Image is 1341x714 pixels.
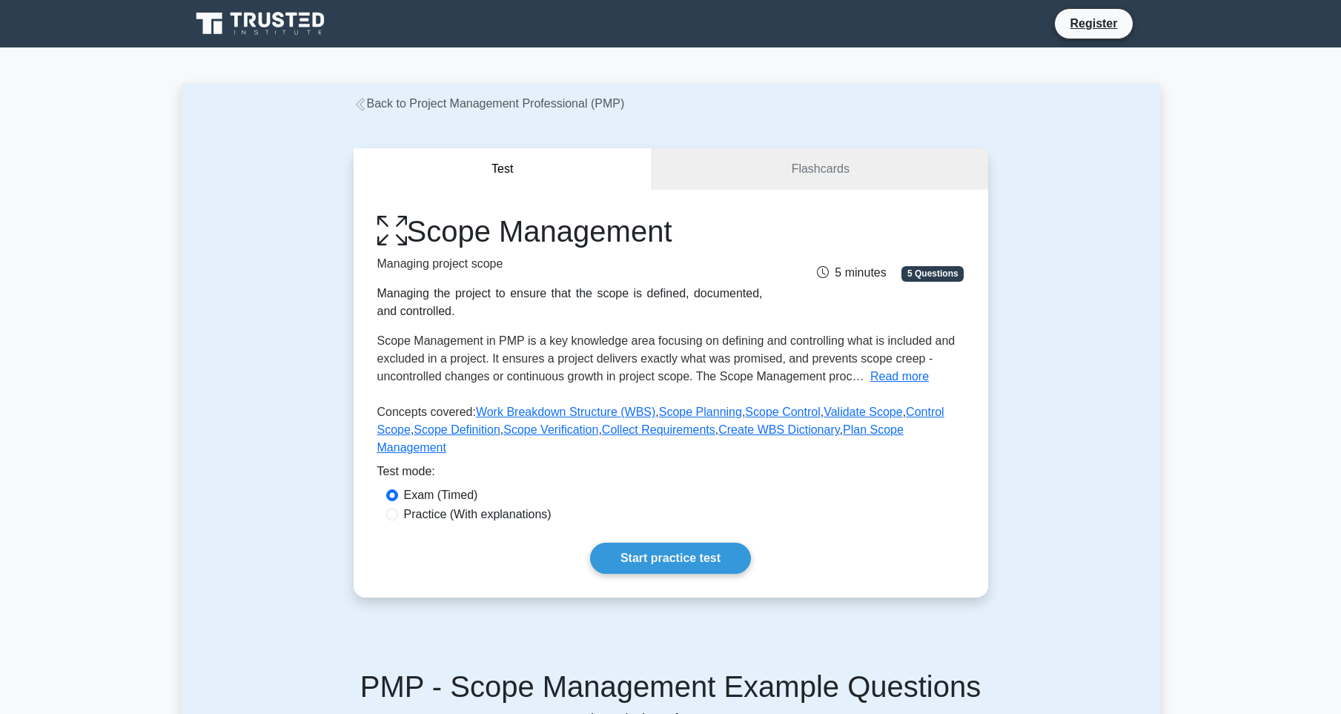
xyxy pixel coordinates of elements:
[404,486,478,504] label: Exam (Timed)
[377,255,763,273] p: Managing project scope
[824,406,902,418] a: Validate Scope
[745,406,820,418] a: Scope Control
[354,148,653,191] button: Test
[404,506,552,523] label: Practice (With explanations)
[652,148,987,191] a: Flashcards
[901,266,964,281] span: 5 Questions
[718,423,839,436] a: Create WBS Dictionary
[414,423,500,436] a: Scope Definition
[377,423,904,454] a: Plan Scope Management
[602,423,715,436] a: Collect Requirements
[659,406,742,418] a: Scope Planning
[377,403,964,463] p: Concepts covered: , , , , , , , , ,
[476,406,655,418] a: Work Breakdown Structure (WBS)
[590,543,751,574] a: Start practice test
[377,214,763,249] h1: Scope Management
[377,463,964,486] div: Test mode:
[1061,14,1126,33] a: Register
[377,285,763,320] div: Managing the project to ensure that the scope is defined, documented, and controlled.
[199,669,1142,704] h5: PMP - Scope Management Example Questions
[817,266,886,279] span: 5 minutes
[503,423,598,436] a: Scope Verification
[377,334,956,383] span: Scope Management in PMP is a key knowledge area focusing on defining and controlling what is incl...
[354,97,625,110] a: Back to Project Management Professional (PMP)
[870,368,929,386] button: Read more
